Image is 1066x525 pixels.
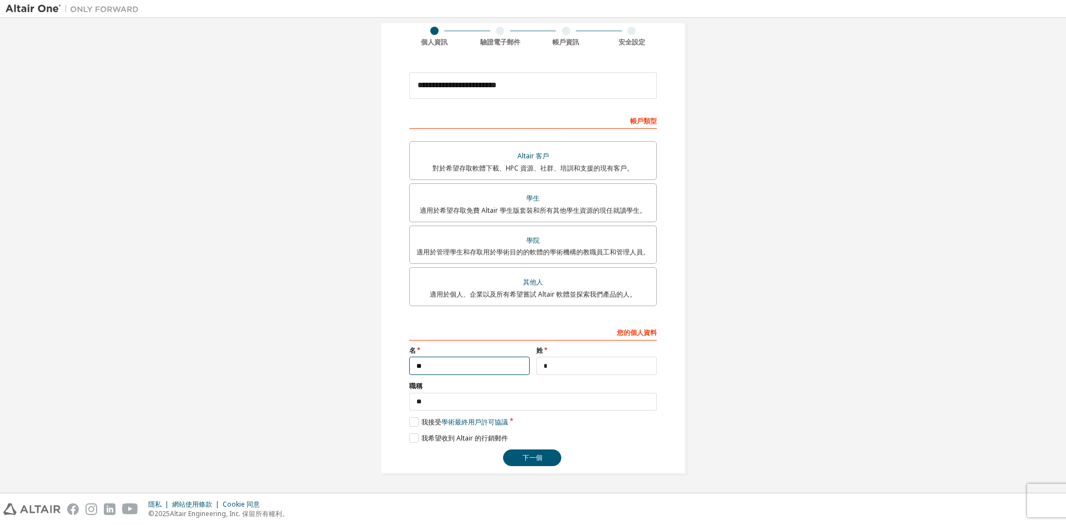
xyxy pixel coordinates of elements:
[526,236,540,245] font: 學院
[421,37,447,47] font: 個人資訊
[409,346,416,355] font: 名
[170,509,289,518] font: Altair Engineering, Inc. 保留所有權利。
[522,453,542,462] font: 下一個
[154,509,170,518] font: 2025
[421,433,508,443] font: 我希望收到 Altair 的行銷郵件
[104,503,115,515] img: linkedin.svg
[617,328,657,337] font: 您的個人資料
[420,206,646,215] font: 適用於希望存取免費 Altair 學生版套裝和所有其他學生資源的現任就讀學生。
[86,503,97,515] img: instagram.svg
[421,417,441,427] font: 我接受
[536,346,543,355] font: 姓
[148,499,162,509] font: 隱私
[3,503,61,515] img: altair_logo.svg
[503,449,561,466] button: 下一個
[455,417,508,427] font: 最終用戶許可協議
[480,37,520,47] font: 驗證電子郵件
[6,3,144,14] img: 牽牛星一號
[409,381,423,391] font: 職稱
[67,503,79,515] img: facebook.svg
[122,503,138,515] img: youtube.svg
[433,163,633,173] font: 對於希望存取軟體下載、HPC 資源、社群、培訓和支援的現有客戶。
[223,499,260,509] font: Cookie 同意
[523,277,543,287] font: 其他人
[517,151,549,161] font: Altair 客戶
[172,499,212,509] font: 網站使用條款
[526,193,540,203] font: 學生
[148,509,154,518] font: ©
[619,37,645,47] font: 安全設定
[441,417,455,427] font: 學術
[416,247,650,257] font: 適用於管理學生和存取用於學術目的的軟體的學術機構的教職員工和管理人員。
[630,116,657,126] font: 帳戶類型
[552,37,579,47] font: 帳戶資訊
[430,289,636,299] font: 適用於個人、企業以及所有希望嘗試 Altair 軟體並探索我們產品的人。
